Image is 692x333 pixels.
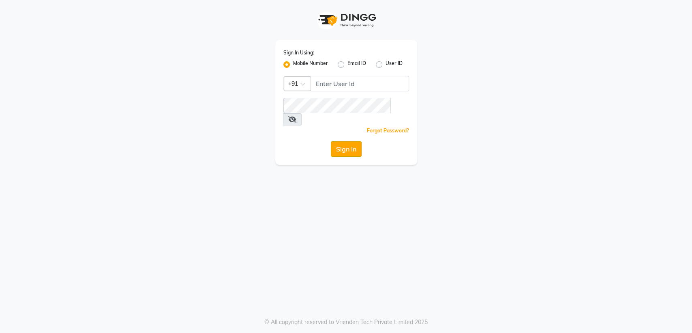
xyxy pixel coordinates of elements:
[314,8,379,32] img: logo1.svg
[293,60,328,69] label: Mobile Number
[311,76,409,91] input: Username
[367,128,409,134] a: Forgot Password?
[283,49,314,56] label: Sign In Using:
[331,141,362,157] button: Sign In
[386,60,403,69] label: User ID
[347,60,366,69] label: Email ID
[283,98,391,113] input: Username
